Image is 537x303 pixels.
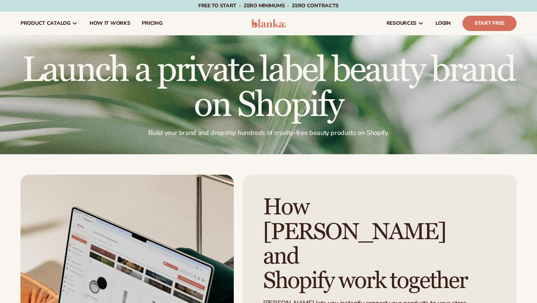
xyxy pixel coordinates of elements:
[198,2,339,9] span: Free to start · ZERO minimums · ZERO contracts
[142,20,162,26] span: pricing
[251,19,286,28] img: logo
[263,195,485,293] h2: How [PERSON_NAME] and Shopify work together
[462,16,517,31] a: Start Free
[430,12,457,35] a: LOGIN
[84,12,136,35] a: How It Works
[435,20,451,26] span: LOGIN
[20,53,517,123] h1: Launch a private label beauty brand on Shopify
[15,12,84,35] a: product catalog
[381,12,430,35] a: resources
[20,129,517,137] p: Build your brand and dropship hundreds of cruelty-free beauty products on Shopify.
[20,20,71,26] span: product catalog
[136,12,168,35] a: pricing
[89,20,130,26] span: How It Works
[386,20,416,26] span: resources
